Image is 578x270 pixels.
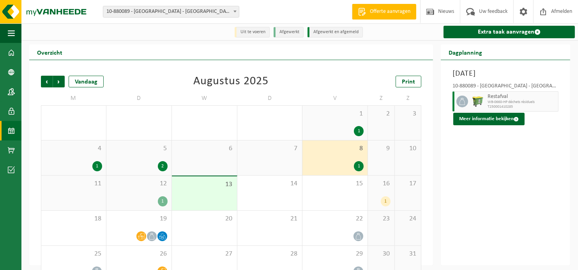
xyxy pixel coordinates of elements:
[306,110,364,118] span: 1
[453,83,559,91] div: 10-880089 - [GEOGRAPHIC_DATA] - [GEOGRAPHIC_DATA] - [GEOGRAPHIC_DATA]
[241,179,299,188] span: 14
[399,144,417,153] span: 10
[372,144,390,153] span: 9
[110,144,168,153] span: 5
[158,161,168,171] div: 2
[395,91,421,105] td: Z
[399,215,417,223] span: 24
[306,179,364,188] span: 15
[103,6,239,18] span: 10-880089 - PORT DE BRUXELLES - BRUSSELS CRUISE TERMINAL - NEDER-OVER-HEEMBEEK
[274,27,304,37] li: Afgewerkt
[308,27,363,37] li: Afgewerkt en afgemeld
[92,161,102,171] div: 1
[176,180,233,189] span: 13
[45,179,102,188] span: 11
[368,8,412,16] span: Offerte aanvragen
[176,215,233,223] span: 20
[372,250,390,258] span: 30
[306,215,364,223] span: 22
[472,96,484,107] img: WB-0660-HPE-GN-50
[302,91,368,105] td: V
[488,100,556,105] span: WB-0660-HP déchets résiduels
[441,44,490,60] h2: Dagplanning
[237,91,303,105] td: D
[488,105,556,109] span: T250001410285
[488,94,556,100] span: Restafval
[402,79,415,85] span: Print
[29,44,70,60] h2: Overzicht
[176,144,233,153] span: 6
[110,215,168,223] span: 19
[172,91,237,105] td: W
[372,215,390,223] span: 23
[41,76,53,87] span: Vorige
[396,76,421,87] a: Print
[444,26,575,38] a: Extra taak aanvragen
[453,68,559,80] h3: [DATE]
[41,91,106,105] td: M
[241,215,299,223] span: 21
[110,250,168,258] span: 26
[354,161,364,171] div: 1
[45,250,102,258] span: 25
[381,196,391,206] div: 1
[306,250,364,258] span: 29
[306,144,364,153] span: 8
[352,4,416,20] a: Offerte aanvragen
[103,6,239,17] span: 10-880089 - PORT DE BRUXELLES - BRUSSELS CRUISE TERMINAL - NEDER-OVER-HEEMBEEK
[194,76,269,87] div: Augustus 2025
[372,110,390,118] span: 2
[241,250,299,258] span: 28
[368,91,394,105] td: Z
[399,179,417,188] span: 17
[69,76,104,87] div: Vandaag
[235,27,270,37] li: Uit te voeren
[354,126,364,136] div: 1
[158,196,168,206] div: 1
[372,179,390,188] span: 16
[110,179,168,188] span: 12
[399,110,417,118] span: 3
[399,250,417,258] span: 31
[106,91,172,105] td: D
[176,250,233,258] span: 27
[45,144,102,153] span: 4
[45,215,102,223] span: 18
[53,76,65,87] span: Volgende
[241,144,299,153] span: 7
[453,113,525,125] button: Meer informatie bekijken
